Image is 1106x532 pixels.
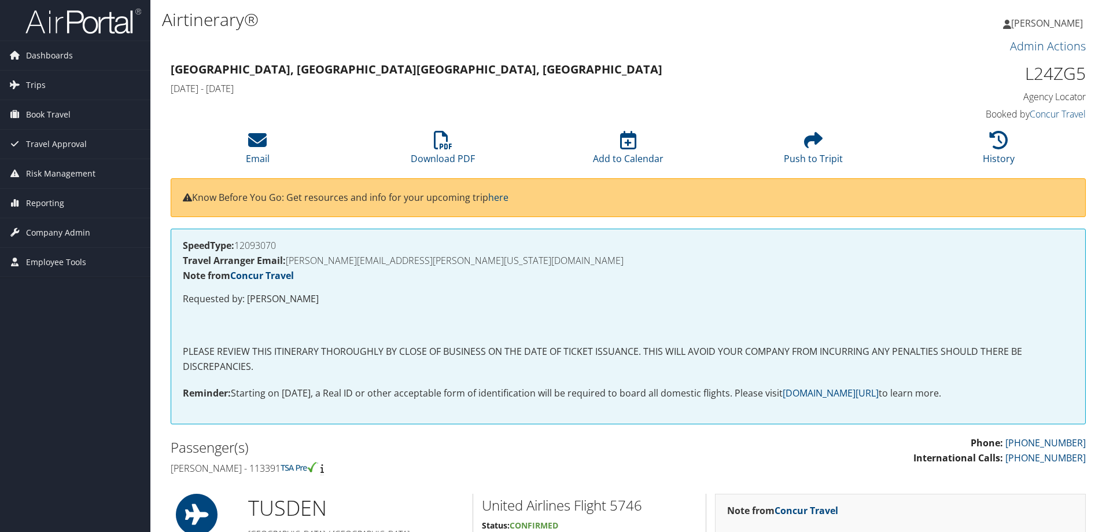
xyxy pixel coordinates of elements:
a: [PHONE_NUMBER] [1005,452,1086,464]
strong: Note from [183,269,294,282]
a: [PERSON_NAME] [1003,6,1094,41]
a: [DOMAIN_NAME][URL] [783,387,879,399]
strong: SpeedType: [183,239,234,252]
strong: [GEOGRAPHIC_DATA], [GEOGRAPHIC_DATA] [GEOGRAPHIC_DATA], [GEOGRAPHIC_DATA] [171,61,662,77]
span: Company Admin [26,218,90,247]
span: Risk Management [26,159,95,188]
a: Concur Travel [775,504,838,517]
span: Employee Tools [26,248,86,277]
h4: [DATE] - [DATE] [171,82,853,95]
h1: Airtinerary® [162,8,784,32]
a: [PHONE_NUMBER] [1005,436,1086,449]
h1: L24ZG5 [870,61,1086,86]
p: PLEASE REVIEW THIS ITINERARY THOROUGHLY BY CLOSE OF BUSINESS ON THE DATE OF TICKET ISSUANCE. THIS... [183,344,1074,374]
a: Push to Tripit [784,137,843,165]
strong: Status: [482,520,510,531]
span: [PERSON_NAME] [1011,17,1083,30]
a: Concur Travel [1030,108,1086,120]
strong: International Calls: [913,452,1003,464]
span: Dashboards [26,41,73,70]
strong: Travel Arranger Email: [183,254,286,267]
img: tsa-precheck.png [281,462,318,472]
p: Requested by: [PERSON_NAME] [183,292,1074,307]
h4: [PERSON_NAME][EMAIL_ADDRESS][PERSON_NAME][US_STATE][DOMAIN_NAME] [183,256,1074,265]
span: Confirmed [510,520,558,531]
h4: [PERSON_NAME] - 113391 [171,462,620,475]
p: Starting on [DATE], a Real ID or other acceptable form of identification will be required to boar... [183,386,1074,401]
span: Travel Approval [26,130,87,159]
a: Concur Travel [230,269,294,282]
h4: 12093070 [183,241,1074,250]
a: History [983,137,1015,165]
a: here [488,191,508,204]
span: Book Travel [26,100,71,129]
h2: United Airlines Flight 5746 [482,496,697,515]
h4: Agency Locator [870,90,1086,103]
a: Admin Actions [1010,38,1086,54]
p: Know Before You Go: Get resources and info for your upcoming trip [183,190,1074,206]
span: Trips [26,71,46,100]
span: Reporting [26,189,64,218]
a: Add to Calendar [593,137,663,165]
h2: Passenger(s) [171,438,620,457]
h1: TUS DEN [248,494,464,523]
a: Download PDF [411,137,475,165]
strong: Note from [727,504,838,517]
a: Email [246,137,270,165]
strong: Reminder: [183,387,231,399]
strong: Phone: [971,436,1003,449]
h4: Booked by [870,108,1086,120]
img: airportal-logo.png [25,8,141,35]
